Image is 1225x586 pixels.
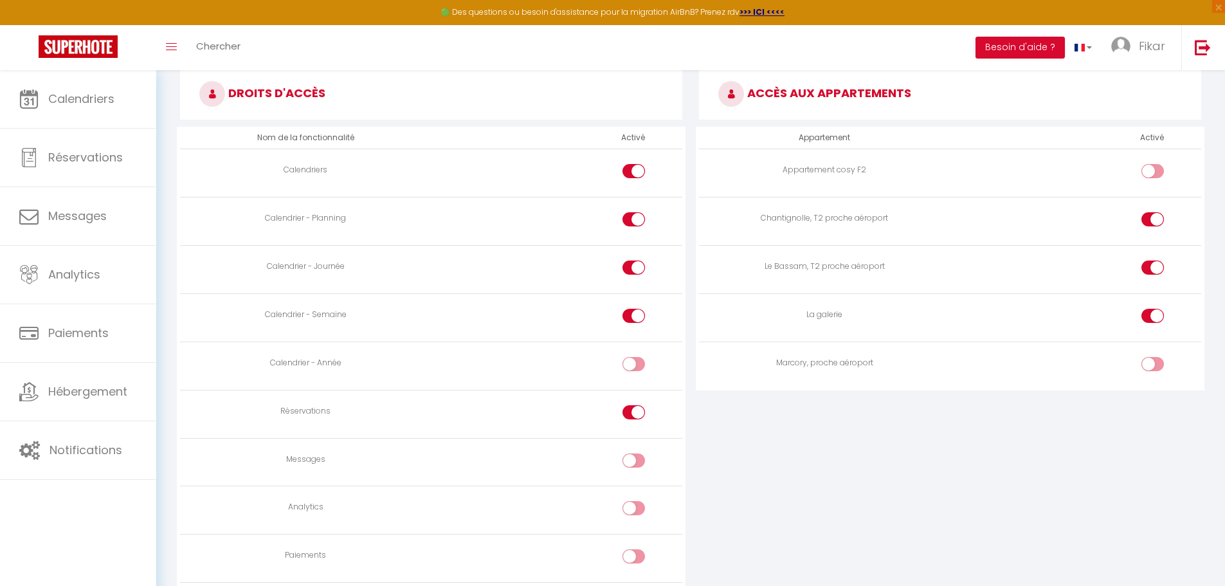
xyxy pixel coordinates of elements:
[180,127,431,149] th: Nom de la fonctionnalité
[48,383,127,399] span: Hébergement
[185,501,426,513] div: Analytics
[1139,38,1165,54] span: Fikar
[975,37,1065,59] button: Besoin d'aide ?
[704,309,945,321] div: La galerie
[48,325,109,341] span: Paiements
[704,261,945,273] div: Le Bassam, T2 proche aéroport
[186,25,250,70] a: Chercher
[185,453,426,466] div: Messages
[740,6,785,17] a: >>> ICI <<<<
[1111,37,1130,56] img: ...
[185,164,426,176] div: Calendriers
[185,357,426,369] div: Calendrier - Année
[196,39,240,53] span: Chercher
[185,309,426,321] div: Calendrier - Semaine
[185,405,426,417] div: Réservations
[616,127,650,149] th: Activé
[180,68,682,120] h3: DROITS D'ACCÈS
[185,212,426,224] div: Calendrier - Planning
[1195,39,1211,55] img: logout
[48,266,100,282] span: Analytics
[48,208,107,224] span: Messages
[1135,127,1169,149] th: Activé
[50,442,122,458] span: Notifications
[704,357,945,369] div: Marcory, proche aéroport
[185,261,426,273] div: Calendrier - Journée
[704,164,945,176] div: Appartement cosy F2
[704,212,945,224] div: Chantignolle, T2 proche aéroport
[185,549,426,562] div: Paiements
[48,149,123,165] span: Réservations
[39,35,118,58] img: Super Booking
[1102,25,1181,70] a: ... Fikar
[699,127,950,149] th: Appartement
[48,91,114,107] span: Calendriers
[699,68,1201,120] h3: ACCÈS AUX APPARTEMENTS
